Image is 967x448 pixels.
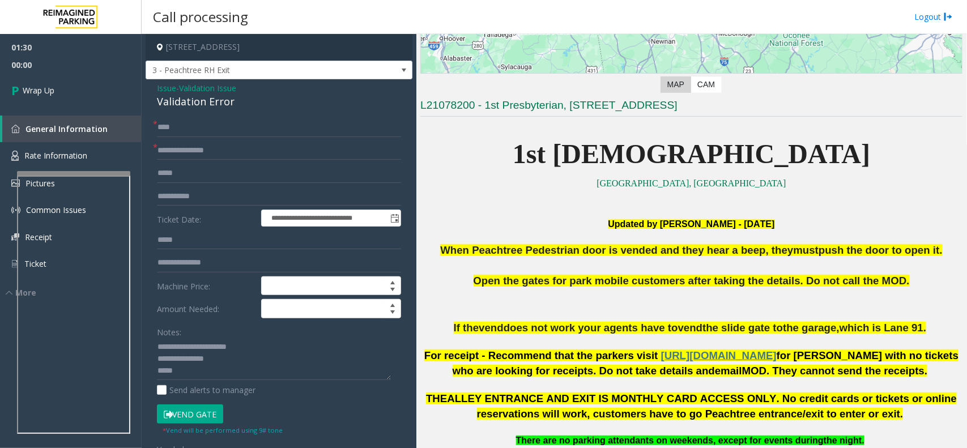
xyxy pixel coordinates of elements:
span: the night [824,436,862,445]
h3: L21078200 - 1st Presbyterian, [STREET_ADDRESS] [420,98,962,117]
span: Decrease value [385,309,401,318]
span: Validation Issue [179,82,236,94]
span: MOD. They cannot send the receipts. [742,365,928,377]
span: [URL][DOMAIN_NAME] [661,349,777,361]
span: Decrease value [385,286,401,295]
span: vend [678,322,703,334]
label: Send alerts to manager [157,384,255,396]
span: Increase value [385,300,401,309]
label: Ticket Date: [154,210,258,227]
span: 1st [DEMOGRAPHIC_DATA] [513,139,871,169]
label: Machine Price: [154,276,258,296]
span: Open the gates for park mobile customers after taking the details. Do not call the MOD. [474,275,910,287]
div: More [6,287,142,298]
img: 'icon' [11,259,19,269]
span: For receipt - Recommend that the parkers visit [424,349,658,361]
span: 3 - Peachtree RH Exit [146,61,359,79]
span: Issue [157,82,176,94]
span: - [176,83,236,93]
img: 'icon' [11,125,20,133]
img: logout [944,11,953,23]
h4: [STREET_ADDRESS] [146,34,412,61]
span: the slide gate to [702,322,783,334]
span: does not work your agents have to [504,322,678,334]
span: Toggle popup [388,210,401,226]
img: 'icon' [11,206,20,215]
a: [URL][DOMAIN_NAME] [661,352,777,361]
a: Logout [914,11,953,23]
span: push the door to open it. [819,244,943,256]
button: Vend Gate [157,404,223,424]
span: the garage, [783,322,840,334]
span: email [715,365,742,377]
span: Rate Information [24,150,87,161]
a: [GEOGRAPHIC_DATA], [GEOGRAPHIC_DATA] [597,178,786,188]
span: If the [454,322,479,334]
label: Notes: [157,322,181,338]
span: General Information [25,123,108,134]
label: Amount Needed: [154,299,258,318]
div: Validation Error [157,94,401,109]
span: Updated by [PERSON_NAME] - [DATE] [608,219,775,229]
label: CAM [691,76,722,93]
span: must [794,244,819,256]
span: There are no parking attendants on weekends, except for events during [516,436,824,445]
span: which is Lane 91. [840,322,926,334]
img: 'icon' [11,180,20,187]
span: . [862,436,864,445]
img: 'icon' [11,233,19,241]
a: General Information [2,116,142,142]
span: When Peachtree Pedestrian door is vended and they hear a beep, they [440,244,793,256]
h3: Call processing [147,3,254,31]
span: Increase value [385,277,401,286]
label: Map [661,76,691,93]
span: Wrap Up [23,84,54,96]
span: vend [479,322,504,334]
small: Vend will be performed using 9# tone [163,426,283,434]
img: 'icon' [11,151,19,161]
span: ALLEY ENTRANCE AND EXIT IS MONTHLY CARD ACCESS ONLY. No credit cards or tickets or online reserva... [447,392,957,420]
span: THE [426,392,447,404]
